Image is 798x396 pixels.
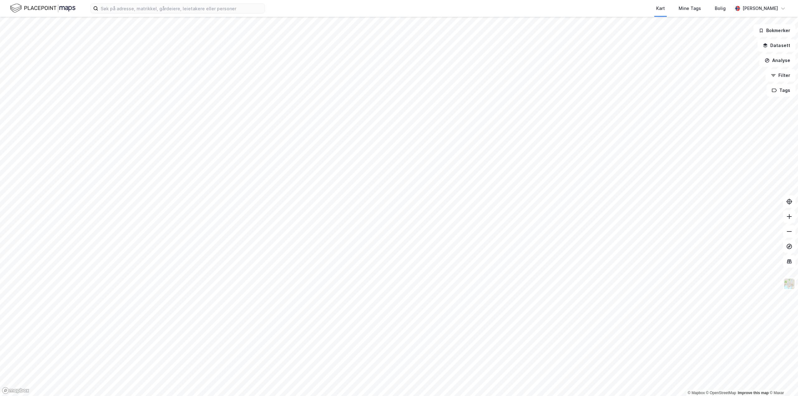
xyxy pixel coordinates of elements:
[688,391,705,395] a: Mapbox
[2,387,29,394] a: Mapbox homepage
[656,5,665,12] div: Kart
[766,69,796,82] button: Filter
[738,391,769,395] a: Improve this map
[743,5,778,12] div: [PERSON_NAME]
[767,366,798,396] iframe: Chat Widget
[10,3,75,14] img: logo.f888ab2527a4732fd821a326f86c7f29.svg
[783,278,795,290] img: Z
[706,391,736,395] a: OpenStreetMap
[759,54,796,67] button: Analyse
[757,39,796,52] button: Datasett
[753,24,796,37] button: Bokmerker
[767,366,798,396] div: Kontrollprogram for chat
[767,84,796,97] button: Tags
[98,4,265,13] input: Søk på adresse, matrikkel, gårdeiere, leietakere eller personer
[715,5,726,12] div: Bolig
[679,5,701,12] div: Mine Tags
